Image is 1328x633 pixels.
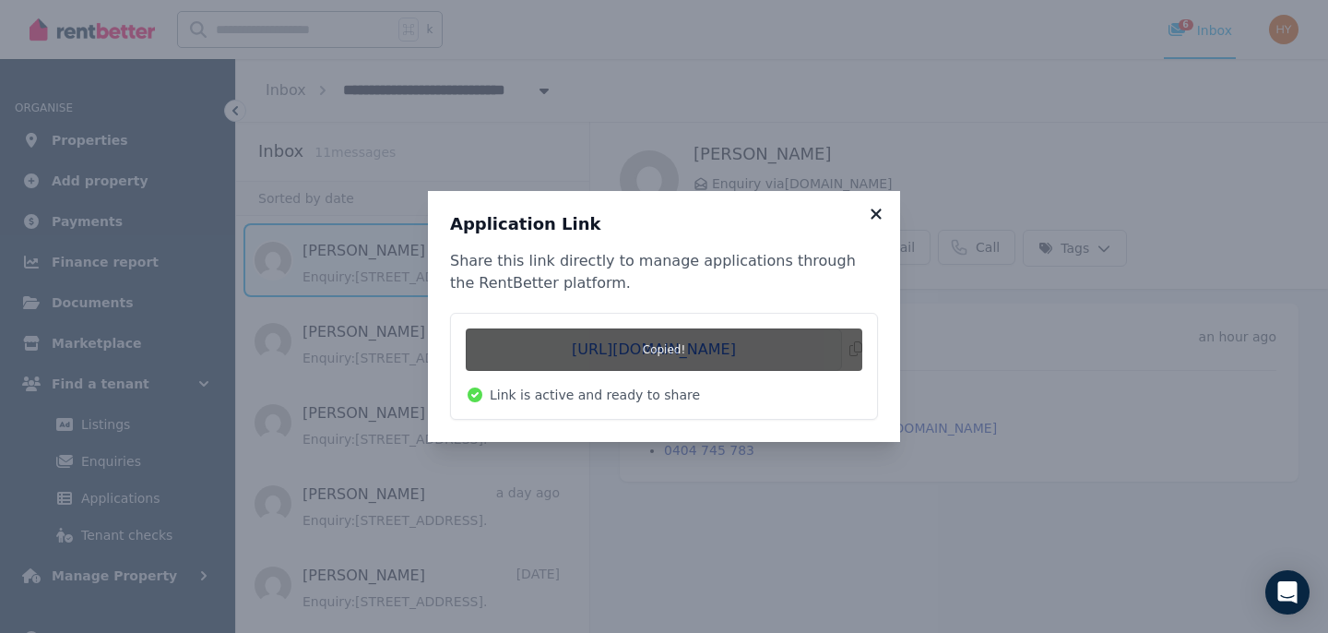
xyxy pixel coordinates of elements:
div: Open Intercom Messenger [1265,570,1310,615]
h3: Application Link [450,213,878,235]
span: Link is active and ready to share [490,386,700,404]
p: Share this link directly to manage applications through the RentBetter platform. [450,250,878,294]
span: Copied! [466,328,862,371]
button: [URL][DOMAIN_NAME]Copied! [466,328,862,371]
